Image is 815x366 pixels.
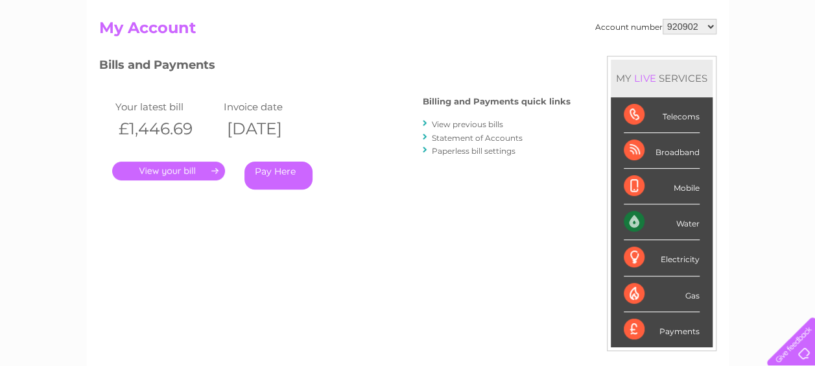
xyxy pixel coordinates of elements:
[656,55,694,65] a: Telecoms
[220,98,329,116] td: Invoice date
[772,55,803,65] a: Log out
[571,6,660,23] a: 0333 014 3131
[99,56,571,79] h3: Bills and Payments
[432,133,523,143] a: Statement of Accounts
[632,72,659,84] div: LIVE
[624,312,700,347] div: Payments
[624,169,700,204] div: Mobile
[112,162,225,180] a: .
[702,55,721,65] a: Blog
[29,34,95,73] img: logo.png
[595,19,716,34] div: Account number
[112,116,221,142] th: £1,446.69
[624,240,700,276] div: Electricity
[432,119,503,129] a: View previous bills
[423,97,571,106] h4: Billing and Payments quick links
[624,276,700,312] div: Gas
[244,162,313,189] a: Pay Here
[587,55,611,65] a: Water
[619,55,648,65] a: Energy
[624,133,700,169] div: Broadband
[112,98,221,116] td: Your latest bill
[102,7,715,63] div: Clear Business is a trading name of Verastar Limited (registered in [GEOGRAPHIC_DATA] No. 3667643...
[624,97,700,133] div: Telecoms
[220,116,329,142] th: [DATE]
[611,60,713,97] div: MY SERVICES
[99,19,716,43] h2: My Account
[624,204,700,240] div: Water
[432,146,515,156] a: Paperless bill settings
[729,55,761,65] a: Contact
